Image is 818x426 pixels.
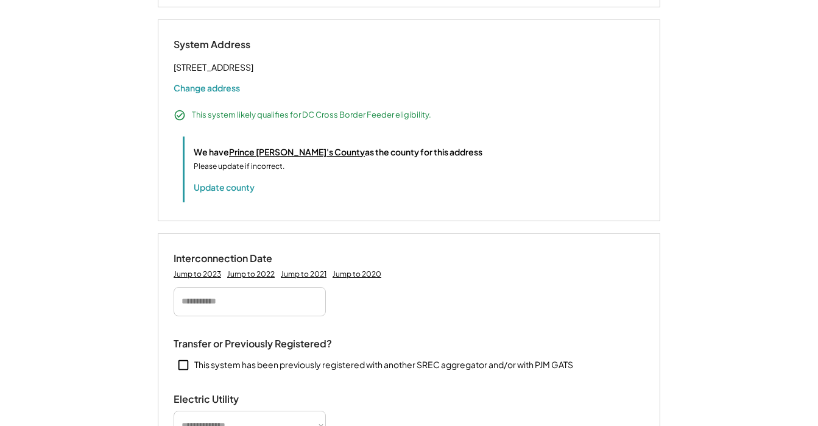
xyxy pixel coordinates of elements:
[174,393,295,406] div: Electric Utility
[194,161,284,172] div: Please update if incorrect.
[192,109,431,120] div: This system likely qualifies for DC Cross Border Feeder eligibility.
[174,38,295,51] div: System Address
[194,359,573,371] div: This system has been previously registered with another SREC aggregator and/or with PJM GATS
[333,269,381,279] div: Jump to 2020
[281,269,326,279] div: Jump to 2021
[174,252,295,265] div: Interconnection Date
[227,269,275,279] div: Jump to 2022
[174,269,221,279] div: Jump to 2023
[194,181,255,193] button: Update county
[174,338,332,350] div: Transfer or Previously Registered?
[174,82,240,94] button: Change address
[194,146,482,158] div: We have as the county for this address
[229,146,365,157] u: Prince [PERSON_NAME]'s County
[174,60,253,75] div: [STREET_ADDRESS]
